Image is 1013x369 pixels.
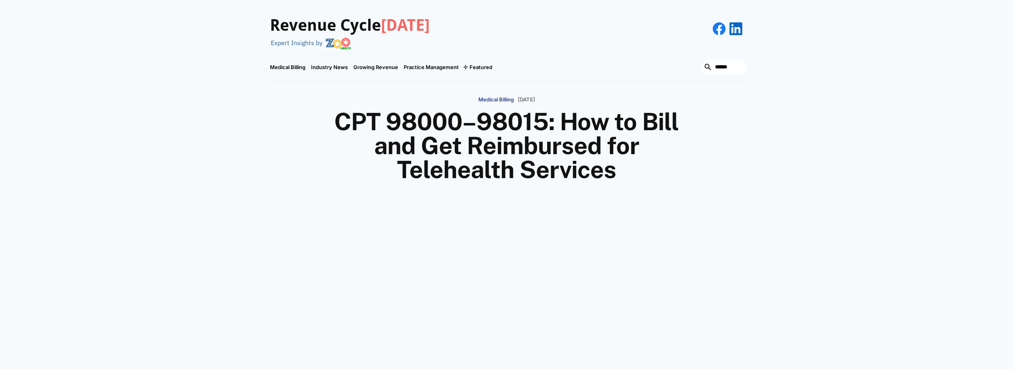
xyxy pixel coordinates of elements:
[351,54,401,80] a: Growing Revenue
[518,97,535,103] p: [DATE]
[478,93,514,106] a: Medical Billing
[270,16,430,35] h3: Revenue Cycle
[401,54,462,80] a: Practice Management
[470,64,492,70] div: Featured
[462,54,495,80] div: Featured
[478,97,514,103] p: Medical Billing
[381,16,430,35] span: [DATE]
[267,54,308,80] a: Medical Billing
[308,54,351,80] a: Industry News
[315,110,698,182] h1: CPT 98000–98015: How to Bill and Get Reimbursed for Telehealth Services
[271,39,323,47] div: Expert Insights by
[267,8,430,50] a: Revenue Cycle[DATE]Expert Insights by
